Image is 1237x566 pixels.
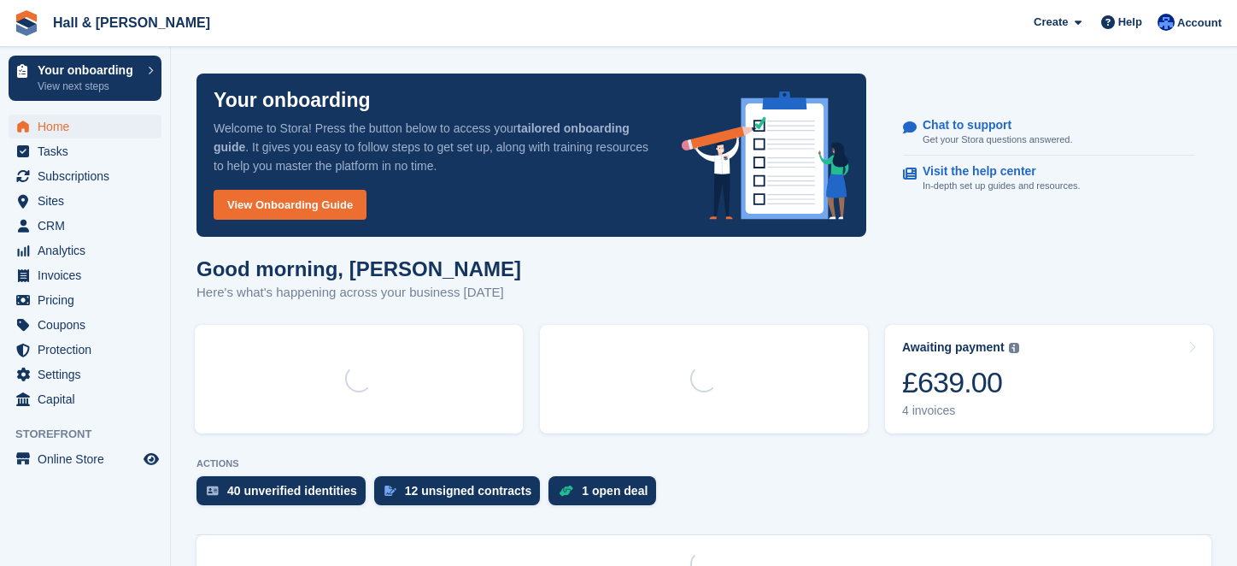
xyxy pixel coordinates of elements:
[9,164,161,188] a: menu
[38,64,139,76] p: Your onboarding
[38,387,140,411] span: Capital
[1118,14,1142,31] span: Help
[196,458,1211,469] p: ACTIONS
[902,365,1019,400] div: £639.00
[682,91,849,220] img: onboarding-info-6c161a55d2c0e0a8cae90662b2fe09162a5109e8cc188191df67fb4f79e88e88.svg
[1034,14,1068,31] span: Create
[903,156,1195,202] a: Visit the help center In-depth set up guides and resources.
[923,118,1058,133] p: Chat to support
[214,91,371,110] p: Your onboarding
[214,190,366,220] a: View Onboarding Guide
[214,119,654,175] p: Welcome to Stora! Press the button below to access your . It gives you easy to follow steps to ge...
[1009,343,1019,353] img: icon-info-grey-7440780725fd019a000dd9b08b2336e03edf1995a4989e88bcd33f0948082b44.svg
[38,288,140,312] span: Pricing
[9,115,161,139] a: menu
[9,189,161,213] a: menu
[1158,14,1175,31] img: Claire Banham
[9,139,161,163] a: menu
[9,239,161,262] a: menu
[9,288,161,312] a: menu
[38,239,140,262] span: Analytics
[15,426,170,443] span: Storefront
[9,263,161,287] a: menu
[38,164,140,188] span: Subscriptions
[548,476,665,514] a: 1 open deal
[9,363,161,386] a: menu
[9,447,161,471] a: menu
[38,363,140,386] span: Settings
[196,283,521,303] p: Here's what's happening across your business [DATE]
[38,139,140,163] span: Tasks
[902,340,1005,355] div: Awaiting payment
[885,325,1213,433] a: Awaiting payment £639.00 4 invoices
[38,189,140,213] span: Sites
[38,313,140,337] span: Coupons
[9,338,161,362] a: menu
[38,338,140,362] span: Protection
[38,263,140,287] span: Invoices
[902,404,1019,418] div: 4 invoices
[9,56,161,101] a: Your onboarding View next steps
[903,109,1195,156] a: Chat to support Get your Stora questions answered.
[923,133,1072,147] p: Get your Stora questions answered.
[38,214,140,238] span: CRM
[923,179,1081,193] p: In-depth set up guides and resources.
[207,486,219,496] img: verify_identity-adf6edd0f0f0b5bbfe63781bf79b02c33cf7c696d77639b501bdc392416b5a36.svg
[9,214,161,238] a: menu
[38,79,139,94] p: View next steps
[227,484,357,498] div: 40 unverified identities
[38,115,140,139] span: Home
[141,449,161,469] a: Preview store
[582,484,648,498] div: 1 open deal
[14,10,39,36] img: stora-icon-8386f47178a22dfd0bd8f6a31ec36ba5ce8667c1dd55bd0f319d3a0aa187defe.svg
[384,486,396,496] img: contract_signature_icon-13c848040528278c33f63329250d36e43548de30e8caae1d1a13099fd9432cc5.svg
[196,476,374,514] a: 40 unverified identities
[196,257,521,280] h1: Good morning, [PERSON_NAME]
[374,476,549,514] a: 12 unsigned contracts
[1177,15,1222,32] span: Account
[405,484,532,498] div: 12 unsigned contracts
[9,313,161,337] a: menu
[9,387,161,411] a: menu
[38,447,140,471] span: Online Store
[559,485,573,497] img: deal-1b604bf984904fb50ccaf53a9ad4b4a5d6e5aea283cecdc64d6e3604feb123c2.svg
[923,164,1067,179] p: Visit the help center
[46,9,217,37] a: Hall & [PERSON_NAME]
